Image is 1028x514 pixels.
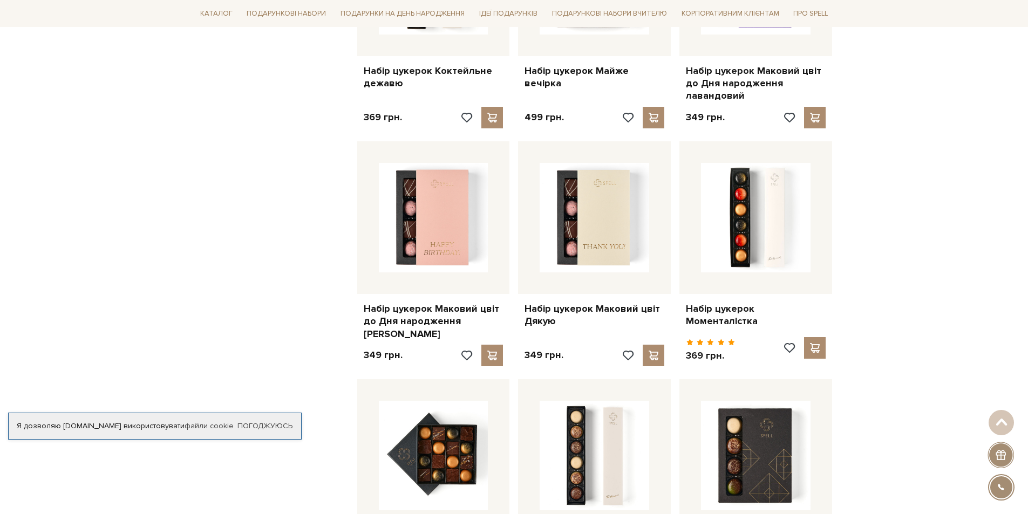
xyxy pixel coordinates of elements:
[525,111,564,124] p: 499 грн.
[364,111,402,124] p: 369 грн.
[196,5,237,22] a: Каталог
[475,5,542,22] a: Ідеї подарунків
[525,349,563,361] p: 349 грн.
[237,421,292,431] a: Погоджуюсь
[686,303,826,328] a: Набір цукерок Моменталістка
[789,5,832,22] a: Про Spell
[364,65,503,90] a: Набір цукерок Коктейльне дежавю
[525,303,664,328] a: Набір цукерок Маковий цвіт Дякую
[9,421,301,431] div: Я дозволяю [DOMAIN_NAME] використовувати
[364,303,503,340] a: Набір цукерок Маковий цвіт до Дня народження [PERSON_NAME]
[185,421,234,430] a: файли cookie
[686,349,735,362] p: 369 грн.
[686,65,826,102] a: Набір цукерок Маковий цвіт до Дня народження лавандовий
[242,5,330,22] a: Подарункові набори
[686,111,725,124] p: 349 грн.
[336,5,469,22] a: Подарунки на День народження
[548,4,671,23] a: Подарункові набори Вчителю
[677,5,784,22] a: Корпоративним клієнтам
[364,349,403,361] p: 349 грн.
[525,65,664,90] a: Набір цукерок Майже вечірка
